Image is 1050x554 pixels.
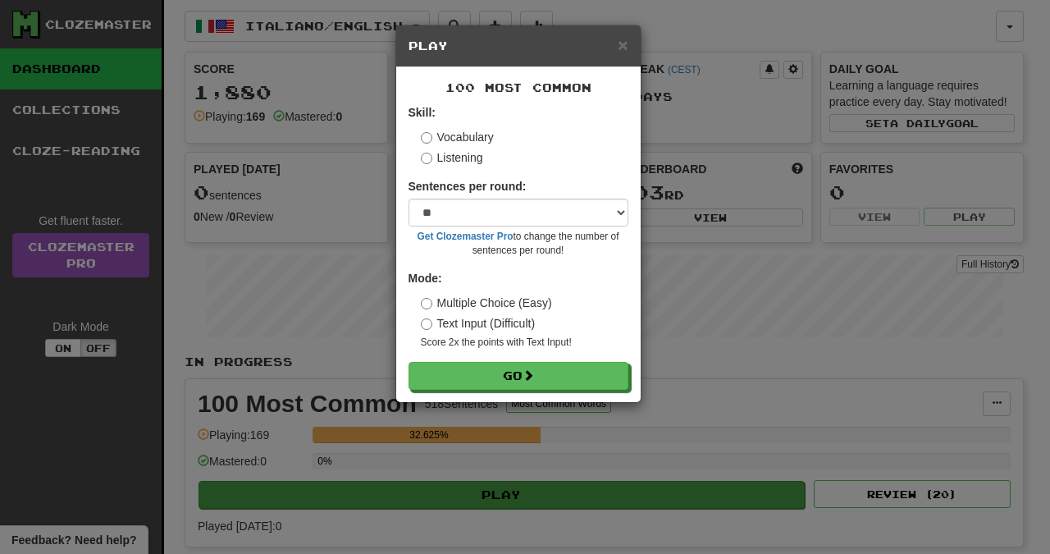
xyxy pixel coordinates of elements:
button: Go [409,362,628,390]
label: Text Input (Difficult) [421,315,536,332]
input: Vocabulary [421,132,432,144]
label: Listening [421,149,483,166]
label: Multiple Choice (Easy) [421,295,552,311]
input: Multiple Choice (Easy) [421,298,432,309]
button: Close [618,36,628,53]
label: Vocabulary [421,129,494,145]
a: Get Clozemaster Pro [418,231,514,242]
small: to change the number of sentences per round! [409,230,628,258]
span: 100 Most Common [445,80,591,94]
label: Sentences per round: [409,178,527,195]
span: × [618,35,628,54]
small: Score 2x the points with Text Input ! [421,336,628,350]
input: Listening [421,153,432,164]
strong: Skill: [409,106,436,119]
input: Text Input (Difficult) [421,318,432,330]
h5: Play [409,38,628,54]
strong: Mode: [409,272,442,285]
